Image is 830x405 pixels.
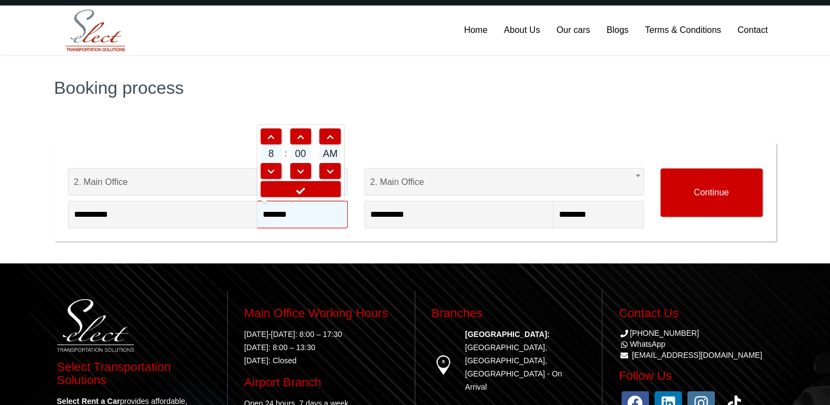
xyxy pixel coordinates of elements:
[619,369,773,383] h3: Follow Us
[290,147,311,161] span: 00
[598,5,637,55] a: Blogs
[465,330,550,339] strong: [GEOGRAPHIC_DATA]:
[283,145,289,162] td: :
[548,5,598,55] a: Our cars
[364,148,644,168] span: Return Information
[432,307,586,320] h3: Branches
[57,7,134,54] img: Select Rent a Car
[660,168,763,217] button: Continue
[319,147,341,161] span: AM
[244,307,398,320] h3: Main Office Working Hours
[68,148,348,168] span: Pick-Up Information
[261,147,281,161] span: 8
[456,5,496,55] a: Home
[244,328,398,367] p: [DATE]-[DATE]: 8:00 – 17:30 [DATE]: 8:00 – 13:30 [DATE]: Closed
[370,168,638,196] span: 2. Main Office
[57,361,211,387] h3: Select Transportation Solutions
[495,5,548,55] a: About Us
[364,168,644,195] span: 2. Main Office
[637,5,730,55] a: Terms & Conditions
[74,168,342,196] span: 2. Main Office
[632,351,762,359] a: [EMAIL_ADDRESS][DOMAIN_NAME]
[54,79,776,97] h1: Booking process
[244,376,398,389] h3: Airport Branch
[729,5,776,55] a: Contact
[619,329,699,337] a: [PHONE_NUMBER]
[68,168,348,195] span: 2. Main Office
[619,340,665,348] a: WhatsApp
[619,307,773,320] h3: Contact Us
[465,343,562,391] a: [GEOGRAPHIC_DATA], [GEOGRAPHIC_DATA], [GEOGRAPHIC_DATA] - On Arrival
